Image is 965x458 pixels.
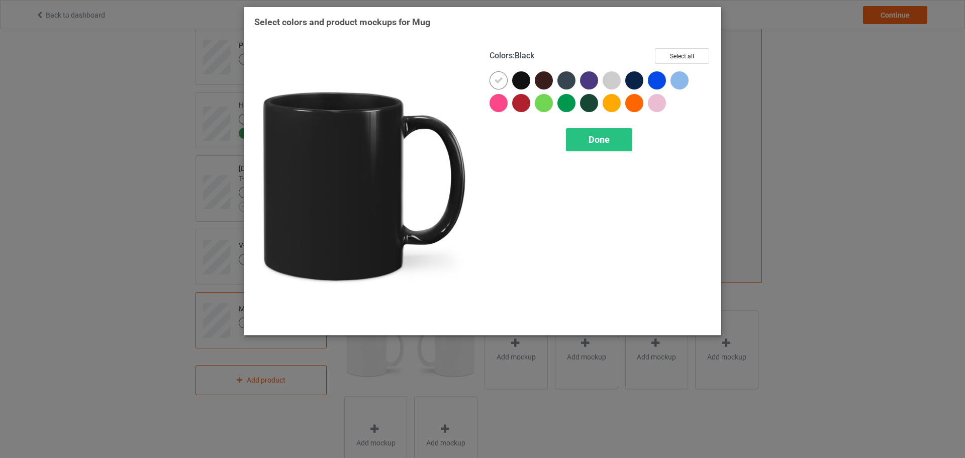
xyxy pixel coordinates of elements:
span: Done [589,134,610,145]
img: regular.jpg [254,48,475,325]
button: Select all [655,48,709,64]
span: Select colors and product mockups for Mug [254,17,430,27]
span: Colors [490,51,513,60]
span: Black [515,51,534,60]
h4: : [490,51,534,61]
